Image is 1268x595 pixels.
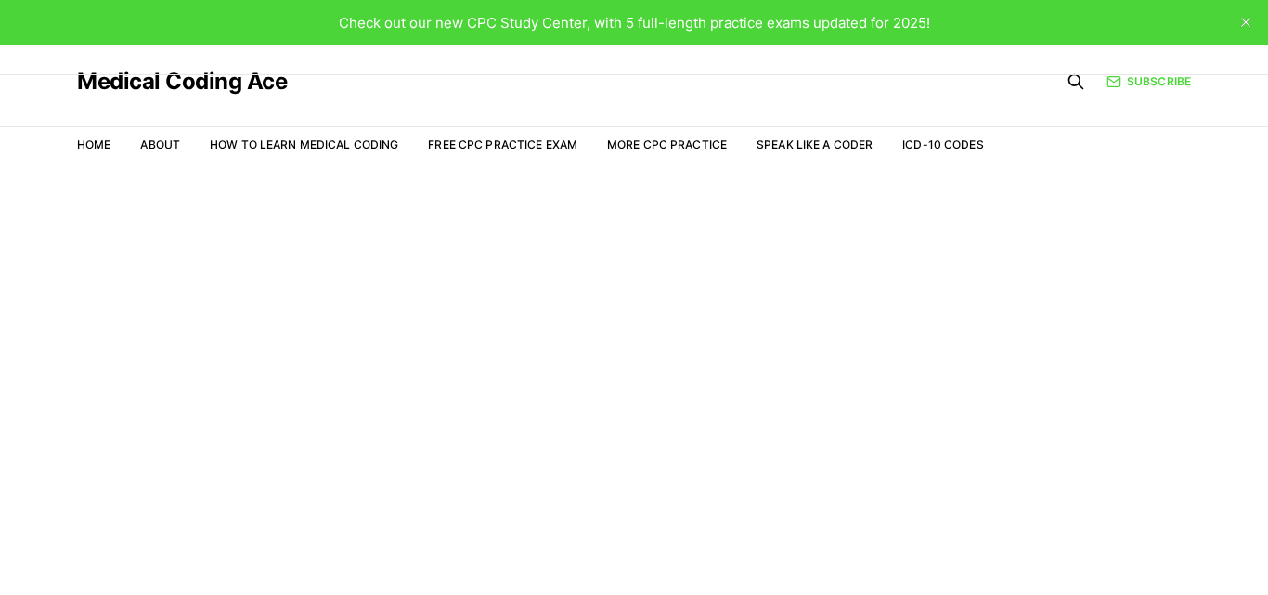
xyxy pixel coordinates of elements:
a: ICD-10 Codes [902,137,983,151]
a: How to Learn Medical Coding [210,137,398,151]
a: Subscribe [1106,73,1191,90]
button: close [1231,7,1261,37]
iframe: portal-trigger [804,504,1268,595]
a: About [140,137,180,151]
a: Home [77,137,110,151]
span: Check out our new CPC Study Center, with 5 full-length practice exams updated for 2025! [339,14,930,32]
a: More CPC Practice [607,137,727,151]
a: Speak Like a Coder [757,137,873,151]
a: Free CPC Practice Exam [428,137,577,151]
a: Medical Coding Ace [77,71,287,93]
